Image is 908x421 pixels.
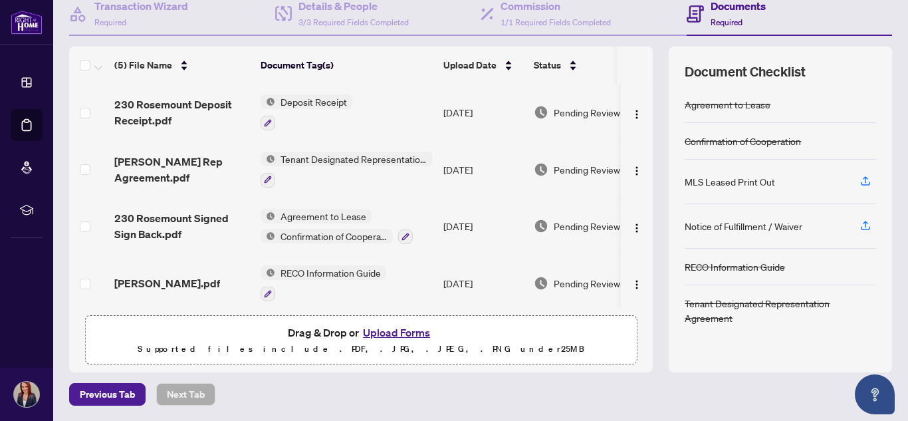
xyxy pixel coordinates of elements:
button: Status IconAgreement to LeaseStatus IconConfirmation of Cooperation [261,209,413,245]
button: Logo [626,102,647,123]
div: Tenant Designated Representation Agreement [685,296,876,325]
span: Drag & Drop orUpload FormsSupported files include .PDF, .JPG, .JPEG, .PNG under25MB [86,316,636,365]
span: Confirmation of Cooperation [275,229,393,243]
span: Document Checklist [685,63,806,81]
img: Logo [631,109,642,120]
img: Status Icon [261,265,275,280]
span: [PERSON_NAME] Rep Agreement.pdf [114,154,250,186]
img: Document Status [534,105,548,120]
img: Document Status [534,162,548,177]
span: 1/1 Required Fields Completed [501,17,611,27]
span: Pending Review [554,162,620,177]
div: MLS Leased Print Out [685,174,775,189]
div: Notice of Fulfillment / Waiver [685,219,802,233]
th: Status [528,47,641,84]
span: Status [534,58,561,72]
img: Profile Icon [14,382,39,407]
span: 3/3 Required Fields Completed [298,17,409,27]
div: Confirmation of Cooperation [685,134,801,148]
img: Document Status [534,276,548,291]
span: Tenant Designated Representation Agreement [275,152,433,166]
img: Logo [631,279,642,290]
img: Logo [631,223,642,233]
button: Status IconDeposit Receipt [261,94,352,130]
button: Open asap [855,374,895,414]
th: (5) File Name [109,47,255,84]
span: Pending Review [554,219,620,233]
button: Upload Forms [359,324,434,341]
button: Status IconRECO Information Guide [261,265,386,301]
td: [DATE] [438,84,528,141]
span: Previous Tab [80,384,135,405]
td: [DATE] [438,198,528,255]
span: [PERSON_NAME].pdf [114,275,220,291]
img: Document Status [534,219,548,233]
th: Upload Date [438,47,528,84]
span: (5) File Name [114,58,172,72]
span: Agreement to Lease [275,209,372,223]
th: Document Tag(s) [255,47,438,84]
div: Agreement to Lease [685,97,770,112]
span: Pending Review [554,276,620,291]
img: Status Icon [261,209,275,223]
button: Logo [626,159,647,180]
span: Drag & Drop or [288,324,434,341]
img: logo [11,10,43,35]
span: Upload Date [443,58,497,72]
button: Status IconTenant Designated Representation Agreement [261,152,433,188]
td: [DATE] [438,255,528,312]
span: 230 Rosemount Deposit Receipt.pdf [114,96,250,128]
button: Logo [626,273,647,294]
p: Supported files include .PDF, .JPG, .JPEG, .PNG under 25 MB [94,341,628,357]
span: Deposit Receipt [275,94,352,109]
button: Previous Tab [69,383,146,406]
img: Status Icon [261,152,275,166]
img: Status Icon [261,94,275,109]
td: [DATE] [438,141,528,198]
img: Status Icon [261,229,275,243]
div: RECO Information Guide [685,259,785,274]
span: RECO Information Guide [275,265,386,280]
button: Next Tab [156,383,215,406]
span: Required [94,17,126,27]
span: Required [711,17,742,27]
button: Logo [626,215,647,237]
img: Logo [631,166,642,176]
span: Pending Review [554,105,620,120]
span: 230 Rosemount Signed Sign Back.pdf [114,210,250,242]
